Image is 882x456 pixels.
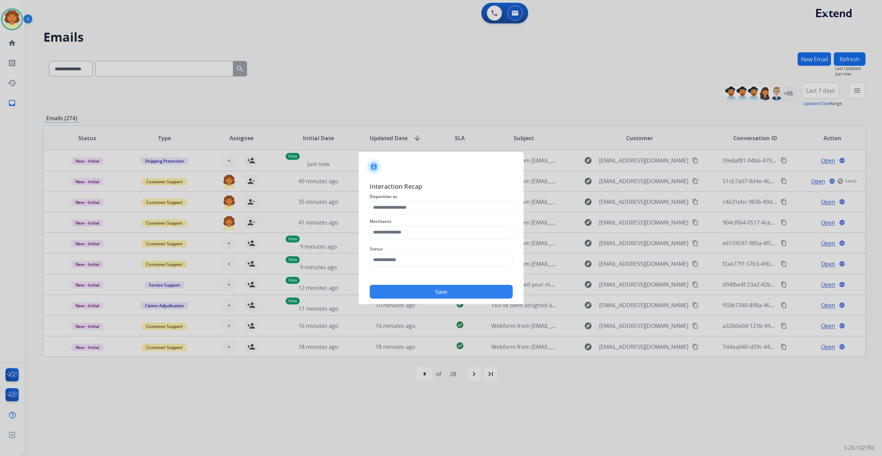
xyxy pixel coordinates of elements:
[370,193,513,201] span: Disposition as
[844,444,875,452] p: 0.20.1027RC
[366,158,382,175] img: contactIcon
[370,182,513,193] span: Interaction Recap
[370,275,513,276] img: contact-recap-line.svg
[370,285,513,299] button: Save
[370,245,513,253] span: Status
[370,217,513,226] span: Merchants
